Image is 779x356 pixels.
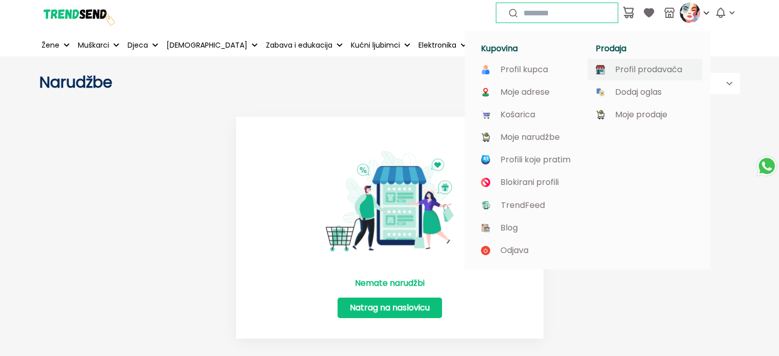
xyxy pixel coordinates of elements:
[500,133,560,142] p: Moje narudžbe
[39,73,390,92] h2: Narudžbe
[500,178,559,187] p: Blokirani profili
[500,65,548,74] p: Profil kupca
[615,88,662,97] p: Dodaj oglas
[481,88,579,97] a: Moje adrese
[78,40,109,51] p: Muškarci
[615,110,667,119] p: Moje prodaje
[416,34,469,56] button: Elektronika
[596,88,694,97] a: Dodaj oglas
[355,277,425,289] p: Nemate narudžbi
[500,223,518,233] p: Blog
[338,298,442,318] a: Natrag na naslovicu
[481,133,579,142] a: Moje narudžbe
[481,200,579,210] a: TrendFeed
[481,178,579,187] a: Blokirani profili
[349,34,412,56] button: Kućni ljubimci
[596,110,605,119] img: image
[596,110,694,119] a: Moje prodaje
[481,110,579,119] a: Košarica
[596,65,694,74] a: Profil prodavača
[501,201,545,210] p: TrendFeed
[481,133,490,142] img: image
[326,137,454,265] img: No Item
[500,110,535,119] p: Košarica
[264,34,345,56] button: Zabava i edukacija
[481,44,583,54] h1: Kupovina
[41,40,59,51] p: Žene
[596,65,605,74] img: image
[481,65,579,74] a: Profil kupca
[596,44,698,54] h1: Prodaja
[125,34,160,56] button: Djeca
[481,178,490,187] img: image
[680,3,700,23] img: profile picture
[266,40,332,51] p: Zabava i edukacija
[128,40,148,51] p: Djeca
[481,110,490,119] img: image
[481,88,490,97] img: image
[76,34,121,56] button: Muškarci
[481,223,490,233] img: image
[166,40,247,51] p: [DEMOGRAPHIC_DATA]
[418,40,456,51] p: Elektronika
[351,40,400,51] p: Kućni ljubimci
[500,246,529,255] p: Odjava
[481,155,579,164] a: Profili koje pratim
[481,200,491,210] img: image
[500,155,571,164] p: Profili koje pratim
[481,246,490,255] img: image
[481,223,579,233] a: Blog
[596,88,605,97] img: image
[500,88,550,97] p: Moje adrese
[164,34,260,56] button: [DEMOGRAPHIC_DATA]
[39,34,72,56] button: Žene
[481,155,490,164] img: image
[615,65,682,74] p: Profil prodavača
[481,65,490,74] img: image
